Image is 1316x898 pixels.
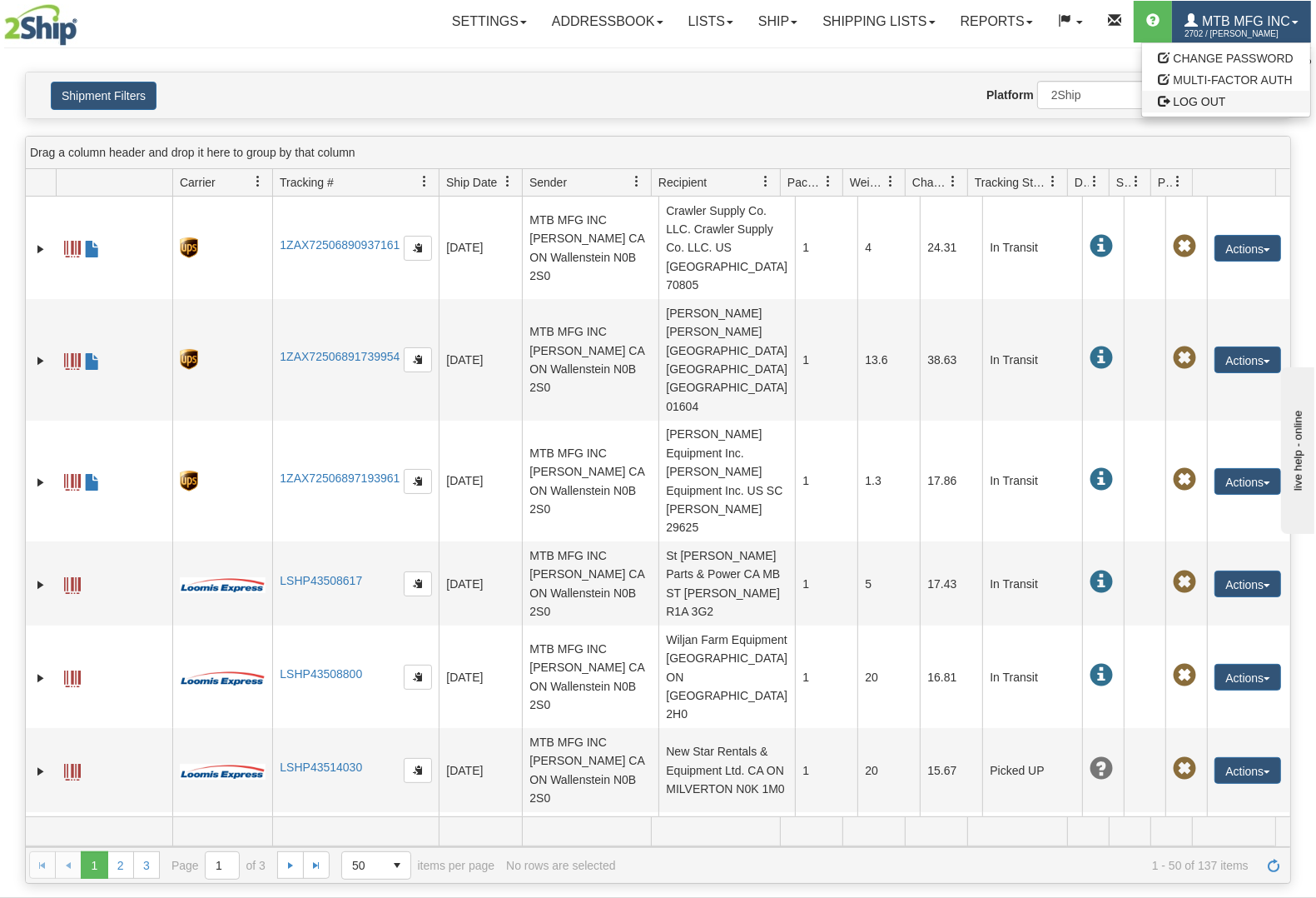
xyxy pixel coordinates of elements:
a: Label [64,570,81,596]
span: In Transit [1090,235,1113,258]
button: Copy to clipboard [404,347,432,372]
span: Tracking Status [975,174,1047,191]
td: [DATE] [439,541,522,626]
td: Picked UP [982,728,1082,812]
td: Crawler Supply Co. LLC. Crawler Supply Co. LLC. US [GEOGRAPHIC_DATA] 70805 [658,197,795,299]
span: Sender [529,174,567,191]
a: 2 [107,851,134,878]
td: 5 [857,541,920,626]
td: In Transit [982,421,1082,542]
td: 1 [795,541,857,626]
span: Pickup Not Assigned [1173,571,1196,594]
a: Commercial Invoice [84,466,101,493]
a: Pickup Status filter column settings [1164,167,1192,196]
button: Shipment Filters [51,82,156,110]
span: MULTI-FACTOR AUTH [1174,73,1293,87]
td: 1 [795,299,857,421]
button: Copy to clipboard [404,236,432,261]
td: [DATE] [439,421,522,542]
input: Page 1 [206,852,239,879]
a: Packages filter column settings [814,167,842,196]
a: Reports [948,1,1045,42]
a: Tracking # filter column settings [410,167,439,196]
a: Label [64,233,81,260]
td: Wiljan Farm Equipment [GEOGRAPHIC_DATA] ON [GEOGRAPHIC_DATA] 2H0 [658,626,795,728]
img: 8 - UPS [180,349,197,370]
td: In Transit [982,299,1082,421]
td: [DATE] [439,626,522,728]
a: LSHP43508617 [280,574,362,587]
td: St [PERSON_NAME] Parts & Power CA MB ST [PERSON_NAME] R1A 3G2 [658,541,795,626]
a: LOG OUT [1142,91,1310,112]
td: 1 [795,728,857,812]
td: [DATE] [439,728,522,812]
div: No rows are selected [506,859,616,872]
a: Commercial Invoice [84,233,101,260]
td: 13.6 [857,299,920,421]
a: Shipping lists [810,1,947,42]
td: MTB MFG INC [PERSON_NAME] CA ON Wallenstein N0B 2S0 [522,626,658,728]
a: Sender filter column settings [623,167,651,196]
span: Packages [787,174,822,191]
button: Actions [1214,757,1281,784]
td: 20 [857,728,920,812]
td: 17.43 [920,541,982,626]
a: Addressbook [539,1,676,42]
a: Ship Date filter column settings [494,167,522,196]
td: [DATE] [439,299,522,421]
span: Pickup Not Assigned [1173,468,1196,491]
span: items per page [341,851,494,880]
button: Actions [1214,571,1281,597]
span: 50 [352,857,374,874]
img: logo2702.jpg [4,4,77,46]
a: LSHP43514030 [280,761,362,774]
img: 30 - Loomis Express [180,576,265,593]
button: Copy to clipboard [404,665,432,690]
img: 30 - Loomis Express [180,763,265,780]
a: Recipient filter column settings [752,167,780,196]
a: Shipment Issues filter column settings [1122,167,1150,196]
a: 3 [133,851,160,878]
img: 8 - UPS [180,237,197,258]
td: 1.3 [857,421,920,542]
span: Ship Date [446,174,497,191]
a: Label [64,663,81,690]
iframe: chat widget [1278,364,1314,534]
a: Commercial Invoice [84,346,101,372]
button: Actions [1214,347,1281,373]
button: Actions [1214,664,1281,691]
td: New Star Rentals & Equipment Ltd. CA ON MILVERTON N0K 1M0 [658,728,795,812]
a: 1ZAX72506890937161 [280,238,400,252]
button: Actions [1214,468,1281,495]
td: 16.81 [920,626,982,728]
a: Lists [676,1,746,42]
button: Actions [1214,235,1281,262]
span: Charge [912,174,947,191]
span: Pickup Not Assigned [1173,235,1196,258]
a: Refresh [1260,851,1287,878]
span: select [384,852,410,879]
td: MTB MFG INC [PERSON_NAME] CA ON Wallenstein N0B 2S0 [522,197,658,299]
a: MTB MFG INC 2702 / [PERSON_NAME] [1172,1,1311,42]
img: 8 - UPS [180,471,197,491]
span: Page sizes drop down [341,851,411,880]
span: Unknown [1090,757,1113,781]
a: 1ZAX72506897193961 [280,471,400,485]
div: Support: 1 - 855 - 55 - 2SHIP [4,57,1312,71]
td: [PERSON_NAME] Equipment Inc. [PERSON_NAME] Equipment Inc. US SC [PERSON_NAME] 29625 [658,421,795,542]
span: Pickup Not Assigned [1173,347,1196,370]
button: Copy to clipboard [404,758,432,783]
td: MTB MFG INC [PERSON_NAME] CA ON Wallenstein N0B 2S0 [522,299,658,421]
span: CHANGE PASSWORD [1174,52,1294,65]
td: [DATE] [439,197,522,299]
a: Label [64,466,81,493]
span: MTB MFG INC [1198,14,1290,28]
a: Label [64,346,81,372]
td: [PERSON_NAME] [PERSON_NAME] [GEOGRAPHIC_DATA] [GEOGRAPHIC_DATA] [GEOGRAPHIC_DATA] 01604 [658,299,795,421]
span: Pickup Not Assigned [1173,757,1196,781]
span: Delivery Status [1075,174,1089,191]
div: grid grouping header [26,137,1290,169]
span: In Transit [1090,468,1113,491]
td: 17.86 [920,421,982,542]
td: MTB MFG INC [PERSON_NAME] CA ON Wallenstein N0B 2S0 [522,728,658,812]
